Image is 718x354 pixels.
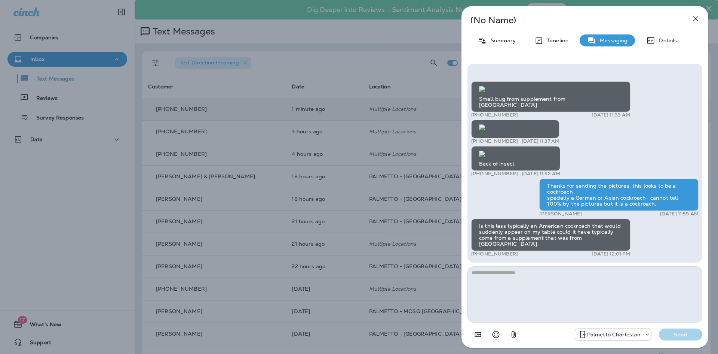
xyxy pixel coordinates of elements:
[471,146,560,171] div: Back of insect
[471,219,630,251] div: Is this less typically an American cockroach that would suddenly appear on my table could it have...
[592,251,630,257] p: [DATE] 12:01 PM
[522,138,559,144] p: [DATE] 11:37 AM
[592,112,630,118] p: [DATE] 11:33 AM
[587,332,641,338] p: Palmetto Charleston
[660,211,699,217] p: [DATE] 11:59 AM
[522,171,560,177] p: [DATE] 11:52 AM
[479,86,485,92] img: twilio-download
[575,330,651,339] div: +1 (843) 277-8322
[471,138,518,144] p: [PHONE_NUMBER]
[488,327,503,342] button: Select an emoji
[539,179,699,211] div: Thanks for sending the pictures, this looks to be a cockroach specially a German or Asian cockroa...
[470,327,485,342] button: Add in a premade template
[487,37,516,43] p: Summary
[543,37,568,43] p: Timeline
[471,171,518,177] p: [PHONE_NUMBER]
[471,112,518,118] p: [PHONE_NUMBER]
[655,37,677,43] p: Details
[471,81,630,112] div: Small bug from supplement from [GEOGRAPHIC_DATA]
[479,124,485,130] img: twilio-download
[596,37,628,43] p: Messaging
[479,151,485,157] img: twilio-download
[470,17,675,23] p: (No Name)
[471,251,518,257] p: [PHONE_NUMBER]
[539,211,582,217] p: [PERSON_NAME]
